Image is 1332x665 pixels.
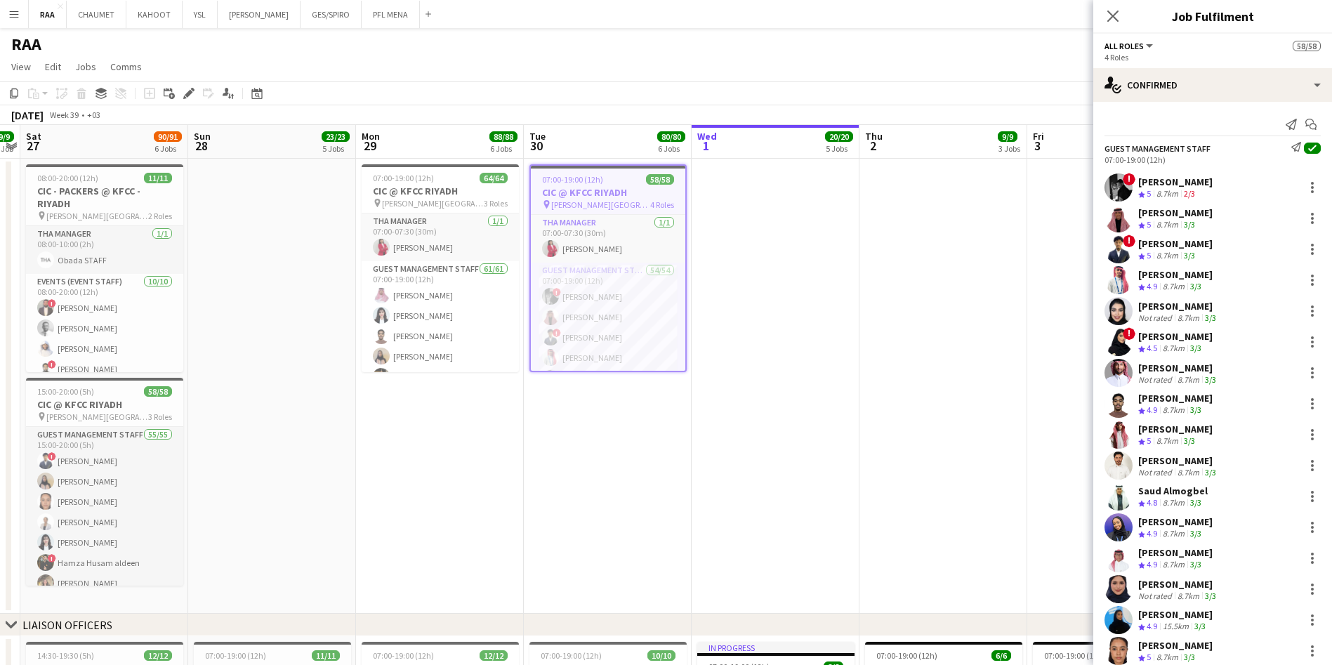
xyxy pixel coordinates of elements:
[192,138,211,154] span: 28
[144,650,172,661] span: 12/12
[322,131,350,142] span: 23/23
[1147,250,1151,261] span: 5
[1138,206,1213,219] div: [PERSON_NAME]
[1138,515,1213,528] div: [PERSON_NAME]
[489,131,517,142] span: 88/88
[697,130,717,143] span: Wed
[1138,268,1213,281] div: [PERSON_NAME]
[1184,250,1195,261] app-skills-label: 3/3
[26,164,183,372] div: 08:00-20:00 (12h)11/11CIC - PACKERS @ KFCC - RIYADH [PERSON_NAME][GEOGRAPHIC_DATA] - [GEOGRAPHIC_...
[1205,312,1216,323] app-skills-label: 3/3
[1147,559,1157,569] span: 4.9
[26,226,183,274] app-card-role: THA Manager1/108:00-10:00 (2h)Obada STAFF
[362,164,519,372] app-job-card: 07:00-19:00 (12h)64/64CIC @ KFCC RIYADH [PERSON_NAME][GEOGRAPHIC_DATA]3 RolesTHA Manager1/107:00-...
[48,299,56,308] span: !
[484,198,508,209] span: 3 Roles
[1138,330,1213,343] div: [PERSON_NAME]
[1138,176,1213,188] div: [PERSON_NAME]
[1154,188,1181,200] div: 8.7km
[1093,7,1332,25] h3: Job Fulfilment
[1138,485,1208,497] div: Saud Almogbel
[48,360,56,369] span: !
[1160,497,1187,509] div: 8.7km
[1138,312,1175,323] div: Not rated
[531,186,685,199] h3: CIC @ KFCC RIYADH
[382,198,484,209] span: [PERSON_NAME][GEOGRAPHIC_DATA]
[45,60,61,73] span: Edit
[194,130,211,143] span: Sun
[1138,374,1175,385] div: Not rated
[362,130,380,143] span: Mon
[126,1,183,28] button: KAHOOT
[26,185,183,210] h3: CIC - PACKERS @ KFCC - RIYADH
[1175,312,1202,323] div: 8.7km
[1184,652,1195,662] app-skills-label: 3/3
[1160,281,1187,293] div: 8.7km
[1293,41,1321,51] span: 58/58
[527,138,546,154] span: 30
[650,199,674,210] span: 4 Roles
[22,618,112,632] div: LIAISON OFFICERS
[1138,591,1175,601] div: Not rated
[1205,591,1216,601] app-skills-label: 3/3
[1154,250,1181,262] div: 8.7km
[876,650,937,661] span: 07:00-19:00 (12h)
[1205,467,1216,478] app-skills-label: 3/3
[1093,68,1332,102] div: Confirmed
[647,650,675,661] span: 10/10
[75,60,96,73] span: Jobs
[87,110,100,120] div: +03
[1190,559,1201,569] app-skills-label: 3/3
[46,211,148,221] span: [PERSON_NAME][GEOGRAPHIC_DATA] - [GEOGRAPHIC_DATA]
[1138,392,1213,404] div: [PERSON_NAME]
[1147,528,1157,539] span: 4.9
[1104,41,1144,51] span: All roles
[70,58,102,76] a: Jobs
[312,650,340,661] span: 11/11
[1190,497,1201,508] app-skills-label: 3/3
[67,1,126,28] button: CHAUMET
[144,173,172,183] span: 11/11
[658,143,685,154] div: 6 Jobs
[1138,608,1213,621] div: [PERSON_NAME]
[1160,343,1187,355] div: 8.7km
[490,143,517,154] div: 6 Jobs
[480,173,508,183] span: 64/64
[825,131,853,142] span: 20/20
[1175,467,1202,478] div: 8.7km
[998,131,1017,142] span: 9/9
[1190,528,1201,539] app-skills-label: 3/3
[531,215,685,263] app-card-role: THA Manager1/107:00-07:30 (30m)[PERSON_NAME]
[1123,173,1135,185] span: !
[144,386,172,397] span: 58/58
[1175,591,1202,601] div: 8.7km
[46,411,148,422] span: [PERSON_NAME][GEOGRAPHIC_DATA]
[37,386,94,397] span: 15:00-20:00 (5h)
[154,131,182,142] span: 90/91
[205,650,266,661] span: 07:00-19:00 (12h)
[301,1,362,28] button: GES/SPIRO
[529,130,546,143] span: Tue
[695,138,717,154] span: 1
[1190,281,1201,291] app-skills-label: 3/3
[529,164,687,372] app-job-card: 07:00-19:00 (12h)58/58CIC @ KFCC RIYADH [PERSON_NAME][GEOGRAPHIC_DATA]4 RolesTHA Manager1/107:00-...
[11,60,31,73] span: View
[1184,188,1195,199] app-skills-label: 2/3
[991,650,1011,661] span: 6/6
[1190,404,1201,415] app-skills-label: 3/3
[362,185,519,197] h3: CIC @ KFCC RIYADH
[541,650,602,661] span: 07:00-19:00 (12h)
[26,378,183,586] div: 15:00-20:00 (5h)58/58CIC @ KFCC RIYADH [PERSON_NAME][GEOGRAPHIC_DATA]3 RolesGuest Management Staf...
[362,213,519,261] app-card-role: THA Manager1/107:00-07:30 (30m)[PERSON_NAME]
[1147,621,1157,631] span: 4.9
[1138,546,1213,559] div: [PERSON_NAME]
[697,642,855,653] div: In progress
[373,650,434,661] span: 07:00-19:00 (12h)
[6,58,37,76] a: View
[1154,435,1181,447] div: 8.7km
[183,1,218,28] button: YSL
[48,452,56,461] span: !
[1160,528,1187,540] div: 8.7km
[48,554,56,562] span: !
[1147,281,1157,291] span: 4.9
